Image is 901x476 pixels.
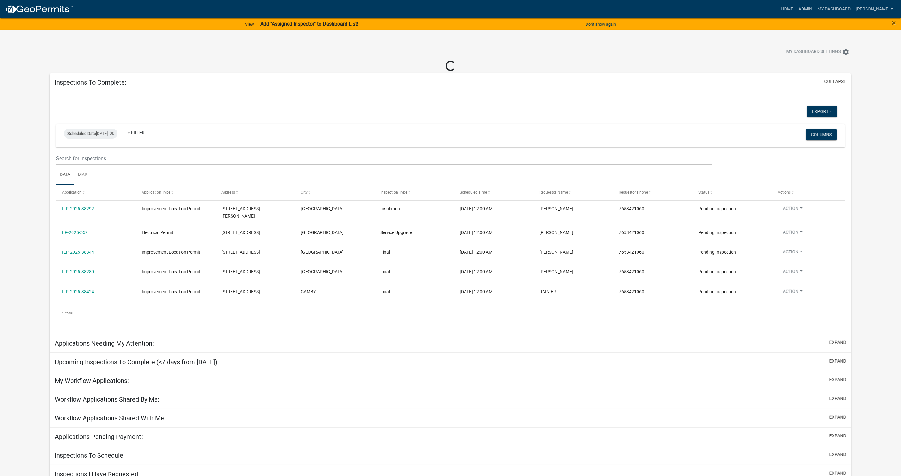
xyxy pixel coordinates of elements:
span: Improvement Location Permit [142,289,200,294]
span: My Dashboard Settings [786,48,841,56]
datatable-header-cell: Address [215,185,295,200]
span: MOORESVILLE [301,230,344,235]
a: + Filter [123,127,150,138]
span: 7653421060 [619,230,644,235]
span: 08/15/2025, 12:00 AM [460,250,492,255]
button: Action [778,205,808,214]
a: ILP-2025-38424 [62,289,94,294]
span: MOORESVILLE [301,269,344,274]
i: settings [842,48,850,56]
span: Address [221,190,235,194]
span: 08/15/2025, 12:00 AM [460,206,492,211]
span: 08/15/2025, 12:00 AM [460,269,492,274]
button: expand [829,377,846,383]
button: expand [829,395,846,402]
h5: My Workflow Applications: [55,377,129,384]
span: Pending Inspection [698,289,736,294]
span: Application [62,190,82,194]
span: CAMBY [301,289,316,294]
h5: Upcoming Inspections To Complete (<7 days from [DATE]): [55,358,219,366]
datatable-header-cell: Actions [772,185,851,200]
button: Export [807,106,837,117]
span: Requestor Phone [619,190,648,194]
button: expand [829,414,846,421]
span: Improvement Location Permit [142,206,200,211]
span: Thomas Hall [539,206,573,211]
div: 5 total [56,305,845,321]
span: RAINIER [539,289,556,294]
div: [DATE] [64,129,117,139]
a: Map [74,165,91,185]
span: Pending Inspection [698,250,736,255]
a: Admin [796,3,815,15]
span: MOORESVILLE [301,250,344,255]
a: ILP-2025-38280 [62,269,94,274]
a: Home [778,3,796,15]
span: × [892,18,896,27]
button: My Dashboard Settingssettings [781,46,855,58]
span: 08/15/2025, 12:00 AM [460,230,492,235]
h5: Applications Needing My Attention: [55,340,154,347]
datatable-header-cell: Application Type [136,185,215,200]
datatable-header-cell: Status [692,185,772,200]
a: My Dashboard [815,3,853,15]
input: Search for inspections [56,152,712,165]
button: Columns [806,129,837,140]
span: Insulation [380,206,400,211]
span: JOSHUA FINES [539,269,573,274]
button: expand [829,358,846,365]
h5: Workflow Applications Shared By Me: [55,396,159,403]
span: Pending Inspection [698,269,736,274]
span: Scheduled Time [460,190,487,194]
a: [PERSON_NAME] [853,3,896,15]
span: 08/15/2025, 12:00 AM [460,289,492,294]
span: 7333 E WISER AVE [221,289,260,294]
datatable-header-cell: Application [56,185,136,200]
span: 9946 N GASBURG RD [221,269,260,274]
div: collapse [50,92,851,334]
span: Inspection Type [380,190,407,194]
button: expand [829,451,846,458]
span: 9946 N GASBURG RD [221,230,260,235]
datatable-header-cell: Requestor Phone [613,185,692,200]
span: 7653421060 [619,206,644,211]
span: Scheduled Date [67,131,96,136]
button: collapse [824,78,846,85]
a: ILP-2025-38344 [62,250,94,255]
span: Final [380,289,390,294]
a: EP-2025-552 [62,230,88,235]
button: Don't show again [583,19,619,29]
span: Final [380,250,390,255]
a: View [243,19,257,29]
span: 7653421060 [619,269,644,274]
datatable-header-cell: City [295,185,374,200]
button: expand [829,433,846,439]
span: Actions [778,190,791,194]
span: 3970 N BRADFORD RD [221,206,260,219]
button: Action [778,229,808,238]
h5: Inspections To Complete: [55,79,126,86]
span: Status [698,190,709,194]
span: 7653421060 [619,289,644,294]
span: Service Upgrade [380,230,412,235]
button: Action [778,249,808,258]
span: Final [380,269,390,274]
datatable-header-cell: Scheduled Time [454,185,533,200]
button: Action [778,288,808,297]
strong: Add "Assigned Inspector" to Dashboard List! [260,21,358,27]
h5: Workflow Applications Shared With Me: [55,414,166,422]
span: 7653421060 [619,250,644,255]
span: Improvement Location Permit [142,269,200,274]
button: Close [892,19,896,27]
span: Pending Inspection [698,230,736,235]
datatable-header-cell: Requestor Name [533,185,613,200]
span: Electrical Permit [142,230,174,235]
span: 9946 N GASBURG RD [221,250,260,255]
button: expand [829,339,846,346]
a: ILP-2025-38292 [62,206,94,211]
span: City [301,190,308,194]
span: Improvement Location Permit [142,250,200,255]
span: Josh Fines [539,230,573,235]
h5: Applications Pending Payment: [55,433,143,441]
span: JOSHUA FINES [539,250,573,255]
